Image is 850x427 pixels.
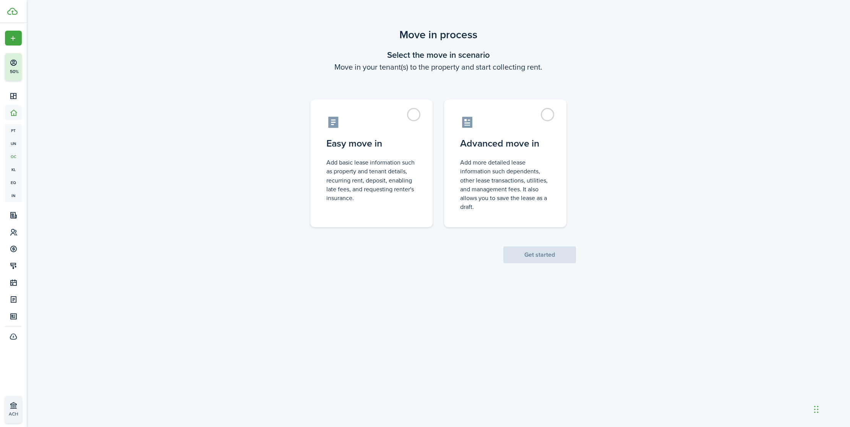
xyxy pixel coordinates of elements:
scenario-title: Move in process [301,27,576,43]
control-radio-card-title: Easy move in [326,137,417,150]
a: kl [5,163,22,176]
a: oc [5,150,22,163]
control-radio-card-description: Add basic lease information such as property and tenant details, recurring rent, deposit, enablin... [326,158,417,202]
img: TenantCloud [7,8,18,15]
p: 50% [10,68,19,75]
a: ACH [5,396,22,423]
wizard-step-header-description: Move in your tenant(s) to the property and start collecting rent. [301,61,576,73]
p: ACH [9,411,54,417]
a: un [5,137,22,150]
button: 50% [5,53,68,81]
a: eq [5,176,22,189]
div: Drag [814,398,819,421]
button: Open menu [5,31,22,46]
control-radio-card-description: Add more detailed lease information such dependents, other lease transactions, utilities, and man... [460,158,550,211]
control-radio-card-title: Advanced move in [460,137,550,150]
a: in [5,189,22,202]
a: pt [5,124,22,137]
wizard-step-header-title: Select the move in scenario [301,49,576,61]
iframe: Chat Widget [812,390,850,427]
